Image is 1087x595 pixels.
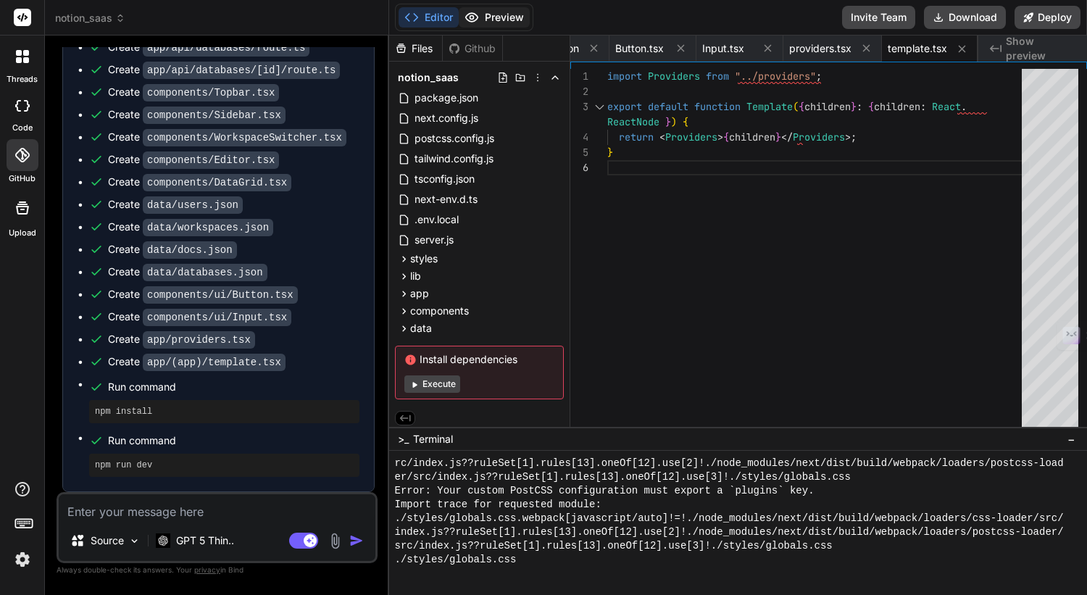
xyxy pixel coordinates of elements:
span: styles [410,251,438,266]
code: app/(app)/template.tsx [143,354,286,371]
span: from [706,70,729,83]
span: </ [781,130,793,143]
button: Download [924,6,1006,29]
button: Preview [459,7,530,28]
span: { [799,100,804,113]
span: { [723,130,729,143]
div: Github [443,41,502,56]
div: 5 [570,145,588,160]
span: er/src/index.js??ruleSet[1].rules[13].oneOf[12].use[3]!./styles/globals.css [395,470,851,484]
button: Deploy [1015,6,1080,29]
span: app [410,286,429,301]
div: 1 [570,69,588,84]
code: components/Topbar.tsx [143,84,279,101]
span: data [410,321,432,336]
p: Always double-check its answers. Your in Bind [57,563,378,577]
p: GPT 5 Thin.. [176,533,234,548]
span: Terminal [413,432,453,446]
img: GPT 5 Thinking High [156,533,170,547]
span: Show preview [1006,34,1075,63]
span: { [683,115,688,128]
span: index.js??ruleSet[1].rules[13].oneOf[12].use[2]!./node_modules/next/dist/build/webpack/loaders/po... [395,525,1064,539]
div: Files [389,41,442,56]
code: components/WorkspaceSwitcher.tsx [143,129,346,146]
code: data/docs.json [143,241,237,259]
span: ./styles/globals.css [395,553,517,567]
span: Input.tsx [702,41,744,56]
span: package.json [413,89,480,107]
div: Create [108,175,291,190]
span: return [619,130,654,143]
div: Create [108,107,286,122]
code: components/Editor.tsx [143,151,279,169]
span: > [717,130,723,143]
code: app/api/databases/[id]/route.ts [143,62,340,79]
div: 3 [570,99,588,115]
span: Run command [108,380,359,394]
span: < [659,130,665,143]
p: Source [91,533,124,548]
span: children [729,130,775,143]
span: ./styles/globals.css.webpack[javascript/auto]!=!./node_modules/next/dist/build/webpack/loaders/cs... [395,512,1064,525]
button: Editor [399,7,459,28]
div: 6 [570,160,588,175]
span: tsconfig.json [413,170,476,188]
div: Create [108,242,237,257]
label: threads [7,73,38,86]
img: Pick Models [128,535,141,547]
span: default [648,100,688,113]
span: server.js [413,231,455,249]
span: . [961,100,967,113]
span: src/index.js??ruleSet[1].rules[13].oneOf[12].use[3]!./styles/globals.css [395,539,833,553]
span: Button.tsx [615,41,664,56]
code: app/api/databases/route.ts [143,39,309,57]
div: Create [108,130,346,145]
span: : [920,100,926,113]
span: } [851,100,857,113]
code: components/ui/Input.tsx [143,309,291,326]
span: ReactNode [607,115,659,128]
div: Create [108,152,279,167]
span: Template [746,100,793,113]
span: notion_saas [398,70,459,85]
div: Create [108,40,309,55]
img: attachment [327,533,343,549]
span: Error: Your custom PostCSS configuration must export a `plugins` key. [395,484,815,498]
span: ) [671,115,677,128]
label: GitHub [9,172,36,185]
span: ( [793,100,799,113]
span: next.config.js [413,109,480,127]
span: } [775,130,781,143]
div: 2 [570,84,588,99]
div: Create [108,265,267,280]
span: postcss.config.js [413,130,496,147]
label: code [12,122,33,134]
span: } [607,146,613,159]
div: Create [108,197,243,212]
span: export [607,100,642,113]
span: Providers [648,70,700,83]
code: data/databases.json [143,264,267,281]
span: notion_saas [55,11,125,25]
div: 4 [570,130,588,145]
code: components/Sidebar.tsx [143,107,286,124]
span: Import trace for requested module: [395,498,601,512]
div: Create [108,62,340,78]
span: − [1067,432,1075,446]
span: : [857,100,862,113]
div: Create [108,354,286,370]
code: components/DataGrid.tsx [143,174,291,191]
span: tailwind.config.js [413,150,495,167]
pre: npm install [95,406,354,417]
span: Providers [665,130,717,143]
span: children [874,100,920,113]
span: "../providers" [735,70,816,83]
code: data/users.json [143,196,243,214]
span: providers.tsx [789,41,851,56]
code: data/workspaces.json [143,219,273,236]
span: components [410,304,469,318]
div: Click to collapse the range. [590,99,609,115]
span: >_ [398,432,409,446]
span: Install dependencies [404,352,554,367]
div: Create [108,332,255,347]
